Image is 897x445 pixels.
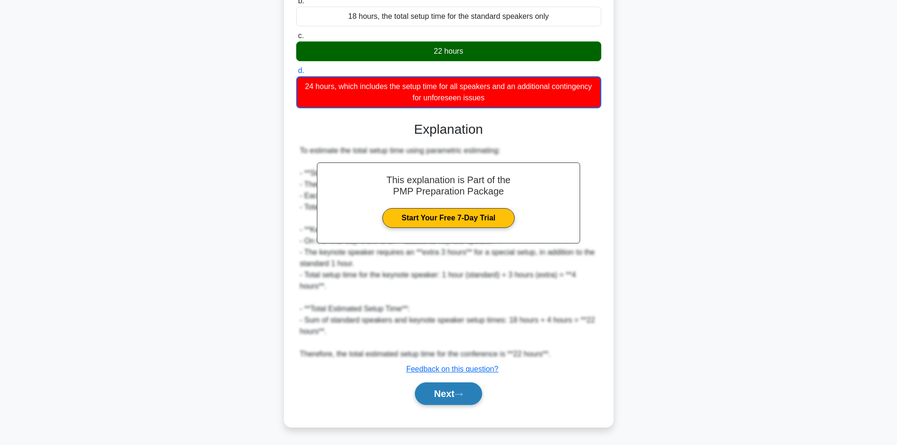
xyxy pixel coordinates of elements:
[296,41,601,61] div: 22 hours
[302,121,596,138] h3: Explanation
[298,32,304,40] span: c.
[406,365,499,373] a: Feedback on this question?
[382,208,515,228] a: Start Your Free 7-Day Trial
[296,76,601,108] div: 24 hours, which includes the setup time for all speakers and an additional contingency for unfore...
[296,7,601,26] div: 18 hours, the total setup time for the standard speakers only
[300,145,598,360] div: To estimate the total setup time using parametric estimating: - **Standard Speakers**: - There ar...
[298,66,304,74] span: d.
[415,382,482,405] button: Next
